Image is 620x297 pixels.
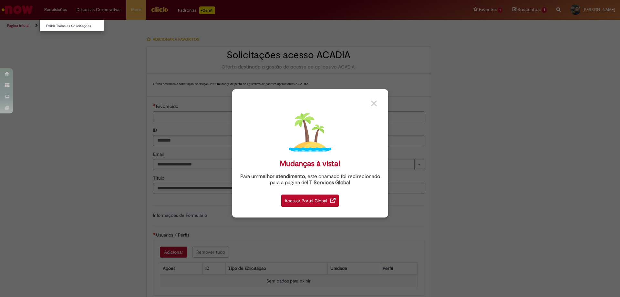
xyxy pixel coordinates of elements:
[371,101,377,106] img: close_button_grey.png
[281,191,339,207] a: Acessar Portal Global
[280,159,340,168] div: Mudanças à vista!
[289,111,331,154] img: island.png
[281,195,339,207] div: Acessar Portal Global
[330,198,336,203] img: redirect_link.png
[237,174,383,186] div: Para um , este chamado foi redirecionado para a página de
[258,173,305,180] strong: melhor atendimento
[39,19,104,32] ul: Requisições
[307,176,350,186] a: I.T Services Global
[40,23,111,30] a: Exibir Todas as Solicitações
